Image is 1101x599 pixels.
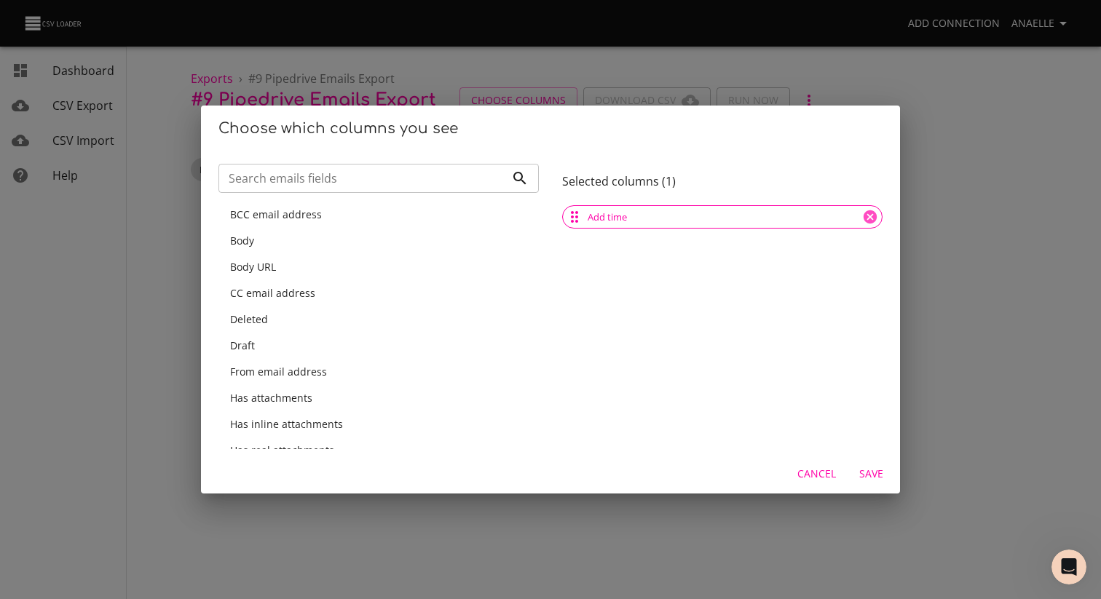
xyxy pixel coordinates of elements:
[15,193,276,247] div: Profile image for GeorgeBut i really need to export the 90k mails of [PERSON_NAME] and after some...
[230,338,255,352] span: Draft
[230,234,254,247] span: Body
[853,465,888,483] span: Save
[15,171,277,247] div: Recent messageProfile image for GeorgeBut i really need to export the 90k mails of [PERSON_NAME] ...
[29,28,99,51] img: logo
[218,385,539,411] div: Has attachments
[30,205,59,234] img: Profile image for George
[65,206,557,218] span: But i really need to export the 90k mails of [PERSON_NAME] and after some tries it doesn't work
[230,207,322,221] span: BCC email address
[218,280,539,306] div: CC email address
[152,220,203,235] div: • 13m ago
[230,312,268,326] span: Deleted
[30,282,243,298] div: We typically reply in a few hours
[230,260,276,274] span: Body URL
[198,23,227,52] img: Profile image for George
[218,254,539,280] div: Body URL
[30,267,243,282] div: Send us a message
[579,210,636,224] span: Add time
[1051,550,1086,584] iframe: Intercom live chat
[792,461,842,488] button: Cancel
[218,359,539,385] div: From email address
[56,491,89,501] span: Home
[146,454,291,512] button: Messages
[562,205,883,229] div: Add time
[65,220,149,235] div: [PERSON_NAME]
[230,391,312,405] span: Has attachments
[218,411,539,437] div: Has inline attachments
[218,117,883,140] h2: Choose which columns you see
[230,417,343,431] span: Has inline attachments
[30,183,261,199] div: Recent message
[218,228,539,254] div: Body
[218,306,539,333] div: Deleted
[194,491,244,501] span: Messages
[230,286,315,300] span: CC email address
[29,103,262,128] p: Hi Anaelle 👋
[230,443,334,457] span: Has real attachments
[797,465,836,483] span: Cancel
[218,202,539,228] div: BCC email address
[848,461,894,488] button: Save
[218,333,539,359] div: Draft
[29,128,262,153] p: How can we help?
[15,255,277,310] div: Send us a messageWe typically reply in a few hours
[218,437,539,464] div: Has real attachments
[250,23,277,49] div: Close
[562,175,883,189] h6: Selected columns ( 1 )
[230,365,327,378] span: From email address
